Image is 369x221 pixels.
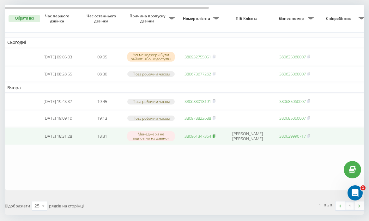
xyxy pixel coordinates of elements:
td: [DATE] 18:31:28 [36,127,80,145]
span: Бізнес номер [276,16,308,21]
div: 1 - 5 з 5 [319,202,332,209]
div: Поза робочим часом [127,116,175,121]
td: [DATE] 19:09:10 [36,110,80,126]
button: Обрати всі [9,15,40,22]
span: Відображати [5,203,30,209]
div: Поза робочим часом [127,71,175,77]
a: 380635060007 [279,71,306,77]
td: 18:31 [80,127,124,145]
a: 380685060007 [279,99,306,104]
a: 1 [345,201,354,210]
td: [DATE] 19:43:37 [36,94,80,109]
div: Менеджери не відповіли на дзвінок [127,131,175,141]
span: Час останнього дзвінка [85,14,119,23]
span: рядків на сторінці [49,203,84,209]
span: Співробітник [320,16,359,21]
span: Номер клієнта [181,16,213,21]
a: 380688018191 [184,99,211,104]
a: 380932755051 [184,54,211,60]
td: [DATE] 09:05:03 [36,49,80,65]
span: Час першого дзвінка [41,14,75,23]
td: 19:45 [80,94,124,109]
div: 25 [34,203,39,209]
td: [PERSON_NAME] [PERSON_NAME] [222,127,273,145]
div: Поза робочим часом [127,99,175,104]
span: ПІБ Клієнта [227,16,267,21]
td: 08:30 [80,66,124,82]
div: Усі менеджери були зайняті або недоступні [127,52,175,62]
span: Причина пропуску дзвінка [127,14,169,23]
a: 380685060007 [279,115,306,121]
td: [DATE] 08:28:55 [36,66,80,82]
a: 380639990717 [279,133,306,139]
a: 380673677262 [184,71,211,77]
span: 1 [360,185,366,190]
a: 380961347364 [184,133,211,139]
iframe: Intercom live chat [348,185,363,200]
a: 380978822688 [184,115,211,121]
a: 380635060007 [279,54,306,60]
td: 09:05 [80,49,124,65]
td: 19:13 [80,110,124,126]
